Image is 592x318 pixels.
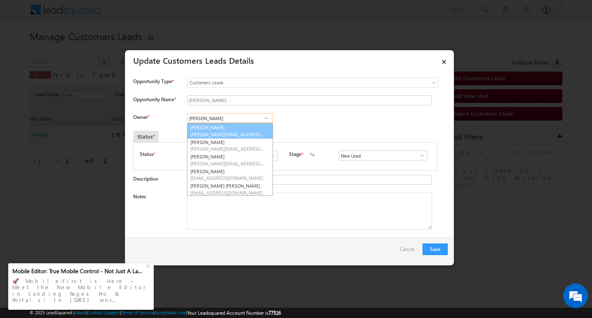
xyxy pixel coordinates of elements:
[187,79,405,86] span: Customers Leads
[187,113,273,123] input: Type to Search
[155,310,186,315] a: Acceptable Use
[135,4,155,24] div: Minimize live chat window
[133,193,146,200] label: Notes
[11,76,150,246] textarea: Type your message and hit 'Enter'
[133,131,159,142] div: Status
[187,310,281,316] span: Your Leadsquared Account Number is
[187,182,273,197] a: [PERSON_NAME] [PERSON_NAME]
[289,151,301,158] label: Stage
[133,78,172,85] span: Opportunity Type
[187,78,438,88] a: Customers Leads
[187,138,273,153] a: [PERSON_NAME]
[74,310,86,315] a: About
[187,153,273,167] a: [PERSON_NAME]
[12,275,150,306] div: 🚀 Mobile-First is Here – Meet the New Mobile Editor in Landing Pages Pro & Portals! In [DATE] wor...
[140,151,153,158] label: Status
[144,260,154,270] div: +
[190,190,264,196] span: [EMAIL_ADDRESS][DOMAIN_NAME]
[12,267,145,275] div: Mobile Editor: True Mobile Control - Not Just A La...
[30,309,281,317] span: © 2025 LeadSquared | | | | |
[400,244,419,259] a: Cancel
[88,310,120,315] a: Contact Support
[190,131,264,137] span: [PERSON_NAME][EMAIL_ADDRESS][PERSON_NAME][DOMAIN_NAME]
[266,151,276,160] a: Show All Items
[415,151,425,160] a: Show All Items
[187,123,273,139] a: [PERSON_NAME]
[190,160,264,167] span: [PERSON_NAME][EMAIL_ADDRESS][DOMAIN_NAME]
[112,253,149,265] em: Start Chat
[423,244,448,255] button: Save
[133,176,158,182] label: Description
[14,43,35,54] img: d_60004797649_company_0_60004797649
[133,96,176,102] label: Opportunity Name
[261,114,271,122] a: Show All Items
[437,53,451,67] a: ×
[190,146,264,152] span: [PERSON_NAME][EMAIL_ADDRESS][PERSON_NAME][DOMAIN_NAME]
[190,175,264,181] span: [EMAIL_ADDRESS][DOMAIN_NAME]
[268,310,281,316] span: 77516
[133,54,254,66] a: Update Customers Leads Details
[43,43,138,54] div: Chat with us now
[121,310,153,315] a: Terms of Service
[187,167,273,182] a: [PERSON_NAME]
[339,151,427,160] input: Type to Search
[133,114,149,120] label: Owner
